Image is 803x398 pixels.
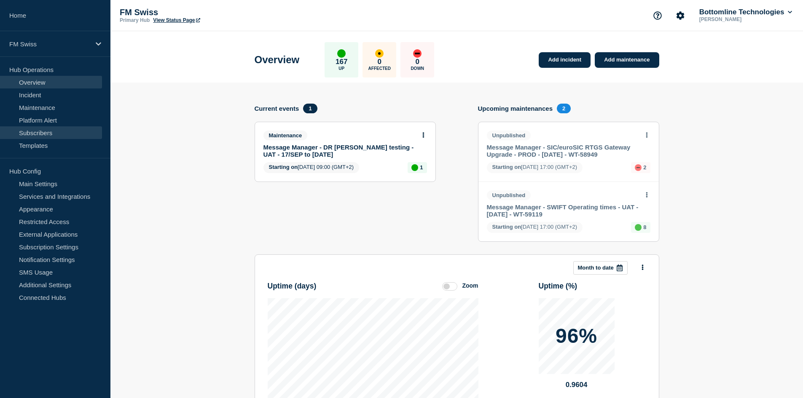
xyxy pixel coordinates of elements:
p: FM Swiss [120,8,288,17]
h1: Overview [255,54,300,66]
div: up [411,164,418,171]
div: down [413,49,422,58]
a: Message Manager - SIC/euroSIC RTGS Gateway Upgrade - PROD - [DATE] - WT-58949 [487,144,639,158]
p: Month to date [578,264,614,271]
button: Account settings [671,7,689,24]
p: FM Swiss [9,40,90,48]
span: Starting on [492,224,521,230]
div: up [635,224,642,231]
span: Unpublished [487,190,531,200]
span: 2 [557,104,571,113]
span: Starting on [492,164,521,170]
div: Zoom [462,282,478,289]
h4: Current events [255,105,299,112]
p: 1 [420,164,423,171]
a: Add incident [539,52,591,68]
p: 0 [416,58,419,66]
span: [DATE] 17:00 (GMT+2) [487,222,583,233]
p: Up [338,66,344,71]
p: 8 [643,224,646,230]
p: 96% [556,326,597,346]
p: 0.9604 [539,381,615,389]
div: down [635,164,642,171]
a: Add maintenance [595,52,659,68]
span: [DATE] 09:00 (GMT+2) [263,162,360,173]
h3: Uptime ( % ) [539,282,577,291]
p: 167 [336,58,347,66]
button: Bottomline Technologies [698,8,794,16]
p: 0 [378,58,381,66]
div: affected [375,49,384,58]
p: Down [411,66,424,71]
h3: Uptime ( days ) [268,282,317,291]
a: Message Manager - SWIFT Operating times - UAT - [DATE] - WT-59119 [487,203,639,218]
p: 2 [643,164,646,171]
span: 1 [303,104,317,113]
span: Unpublished [487,131,531,140]
div: up [337,49,346,58]
a: Message Manager - DR [PERSON_NAME] testing - UAT - 17/SEP to [DATE] [263,144,416,158]
span: Maintenance [263,131,308,140]
button: Support [649,7,666,24]
span: Starting on [269,164,298,170]
a: View Status Page [153,17,200,23]
span: [DATE] 17:00 (GMT+2) [487,162,583,173]
p: Primary Hub [120,17,150,23]
h4: Upcoming maintenances [478,105,553,112]
button: Month to date [573,261,628,275]
p: Affected [368,66,391,71]
p: [PERSON_NAME] [698,16,785,22]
